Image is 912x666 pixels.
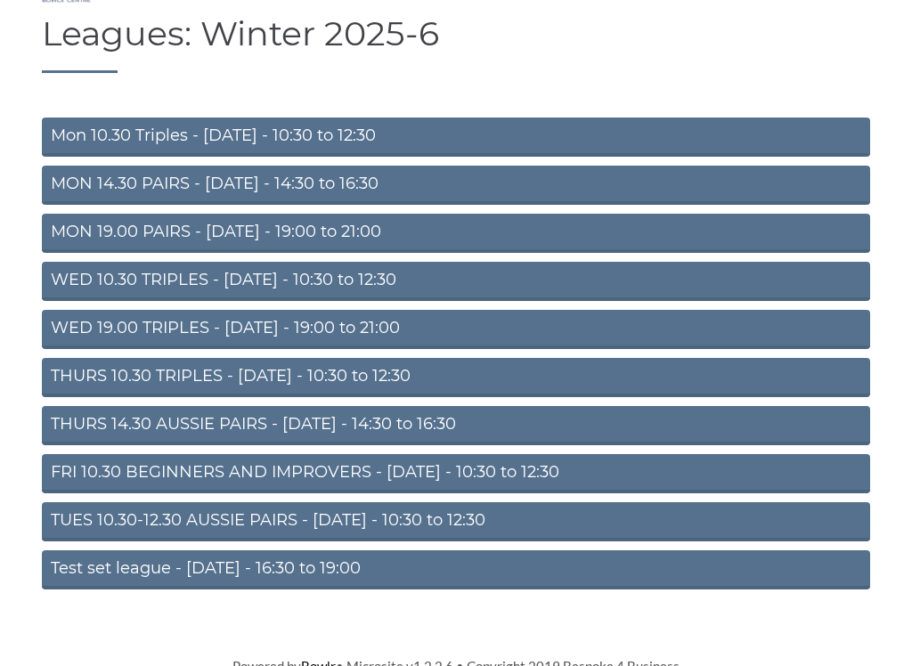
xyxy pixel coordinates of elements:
[42,551,870,590] a: Test set league - [DATE] - 16:30 to 19:00
[42,215,870,254] a: MON 19.00 PAIRS - [DATE] - 19:00 to 21:00
[42,359,870,398] a: THURS 10.30 TRIPLES - [DATE] - 10:30 to 12:30
[42,16,870,74] h1: Leagues: Winter 2025-6
[42,503,870,542] a: TUES 10.30-12.30 AUSSIE PAIRS - [DATE] - 10:30 to 12:30
[42,311,870,350] a: WED 19.00 TRIPLES - [DATE] - 19:00 to 21:00
[42,263,870,302] a: WED 10.30 TRIPLES - [DATE] - 10:30 to 12:30
[42,166,870,206] a: MON 14.30 PAIRS - [DATE] - 14:30 to 16:30
[42,455,870,494] a: FRI 10.30 BEGINNERS AND IMPROVERS - [DATE] - 10:30 to 12:30
[42,407,870,446] a: THURS 14.30 AUSSIE PAIRS - [DATE] - 14:30 to 16:30
[42,118,870,158] a: Mon 10.30 Triples - [DATE] - 10:30 to 12:30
